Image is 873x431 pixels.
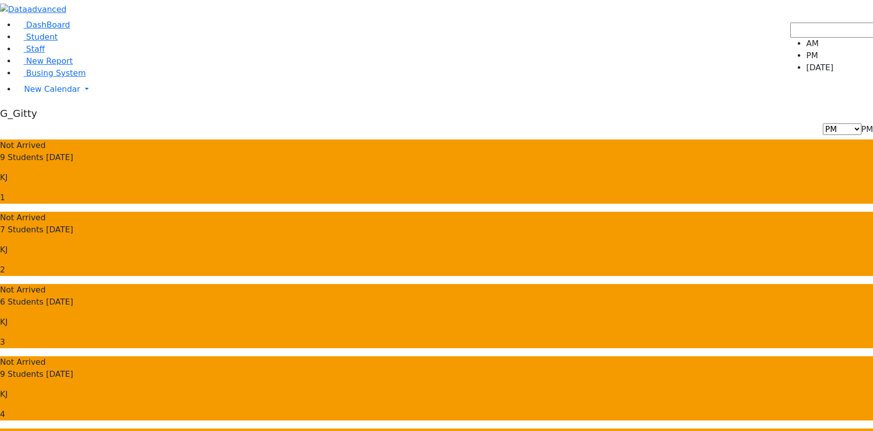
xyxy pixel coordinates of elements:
span: Busing System [26,68,86,78]
a: New Calendar [16,79,873,99]
span: DashBoard [26,20,70,30]
span: Staff [26,44,45,54]
a: Student [16,32,58,42]
span: PM [861,124,873,134]
span: New Calendar [24,84,80,94]
a: Busing System [16,68,86,78]
span: Student [26,32,58,42]
a: Staff [16,44,45,54]
a: New Report [16,56,73,66]
a: DashBoard [16,20,70,30]
span: New Report [26,56,73,66]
